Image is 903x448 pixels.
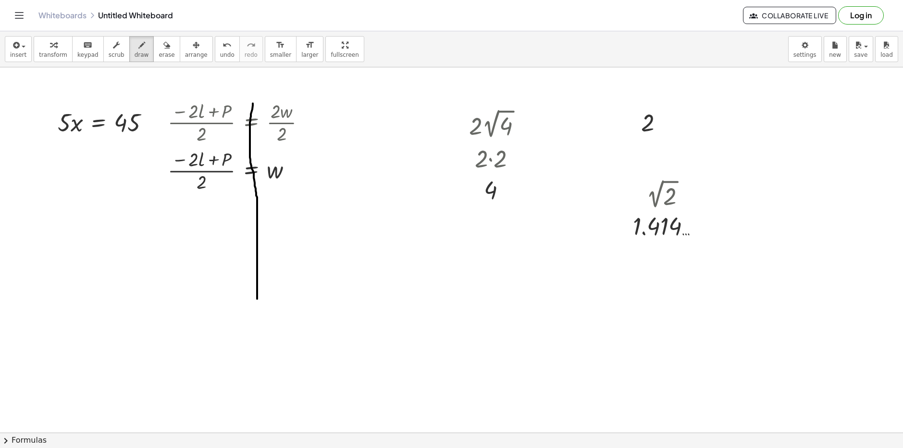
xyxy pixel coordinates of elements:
[10,51,26,58] span: insert
[265,36,297,62] button: format_sizesmaller
[829,51,841,58] span: new
[153,36,180,62] button: erase
[220,51,235,58] span: undo
[39,51,67,58] span: transform
[743,7,836,24] button: Collaborate Live
[838,6,884,25] button: Log in
[305,39,314,51] i: format_size
[215,36,240,62] button: undoundo
[83,39,92,51] i: keyboard
[301,51,318,58] span: larger
[245,51,258,58] span: redo
[103,36,130,62] button: scrub
[824,36,847,62] button: new
[135,51,149,58] span: draw
[38,11,87,20] a: Whiteboards
[12,8,27,23] button: Toggle navigation
[5,36,32,62] button: insert
[109,51,124,58] span: scrub
[77,51,99,58] span: keypad
[849,36,873,62] button: save
[880,51,893,58] span: load
[239,36,263,62] button: redoredo
[270,51,291,58] span: smaller
[325,36,364,62] button: fullscreen
[72,36,104,62] button: keyboardkeypad
[223,39,232,51] i: undo
[276,39,285,51] i: format_size
[129,36,154,62] button: draw
[296,36,323,62] button: format_sizelarger
[793,51,816,58] span: settings
[180,36,213,62] button: arrange
[185,51,208,58] span: arrange
[159,51,174,58] span: erase
[788,36,822,62] button: settings
[247,39,256,51] i: redo
[331,51,359,58] span: fullscreen
[854,51,867,58] span: save
[751,11,828,20] span: Collaborate Live
[34,36,73,62] button: transform
[875,36,898,62] button: load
